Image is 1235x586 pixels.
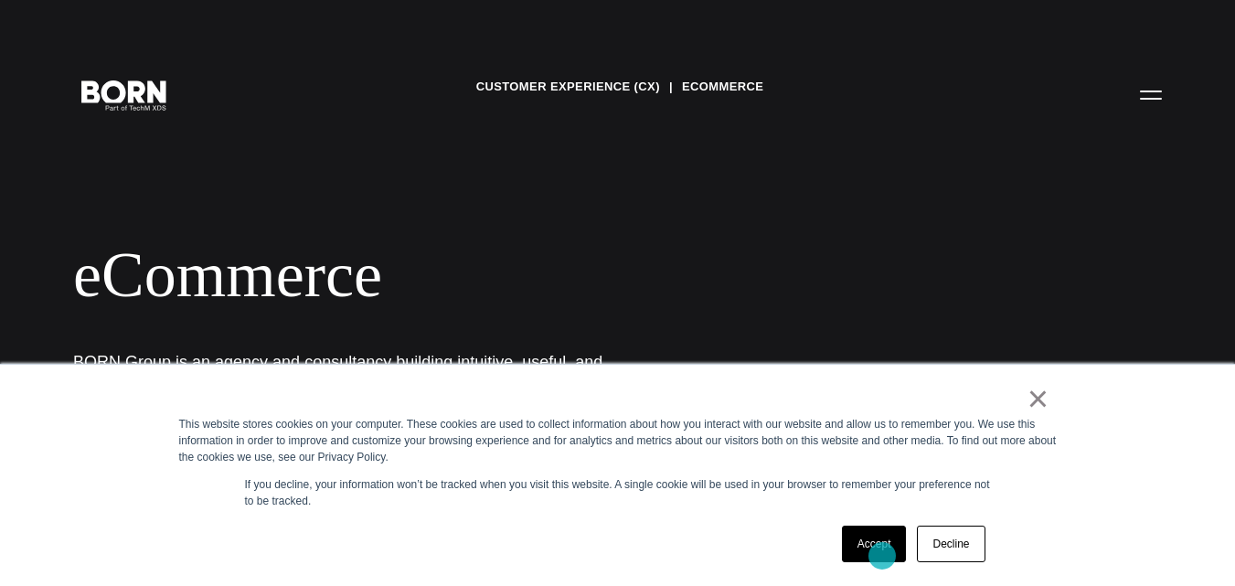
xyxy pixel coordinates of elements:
[842,526,907,562] a: Accept
[476,73,660,101] a: Customer Experience (CX)
[682,73,763,101] a: eCommerce
[73,349,622,400] h1: BORN Group is an agency and consultancy building intuitive, useful, and accessible eCommerce solu...
[245,476,991,509] p: If you decline, your information won’t be tracked when you visit this website. A single cookie wi...
[1027,390,1049,407] a: ×
[73,238,1115,313] div: eCommerce
[179,416,1057,465] div: This website stores cookies on your computer. These cookies are used to collect information about...
[1129,75,1173,113] button: Open
[917,526,985,562] a: Decline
